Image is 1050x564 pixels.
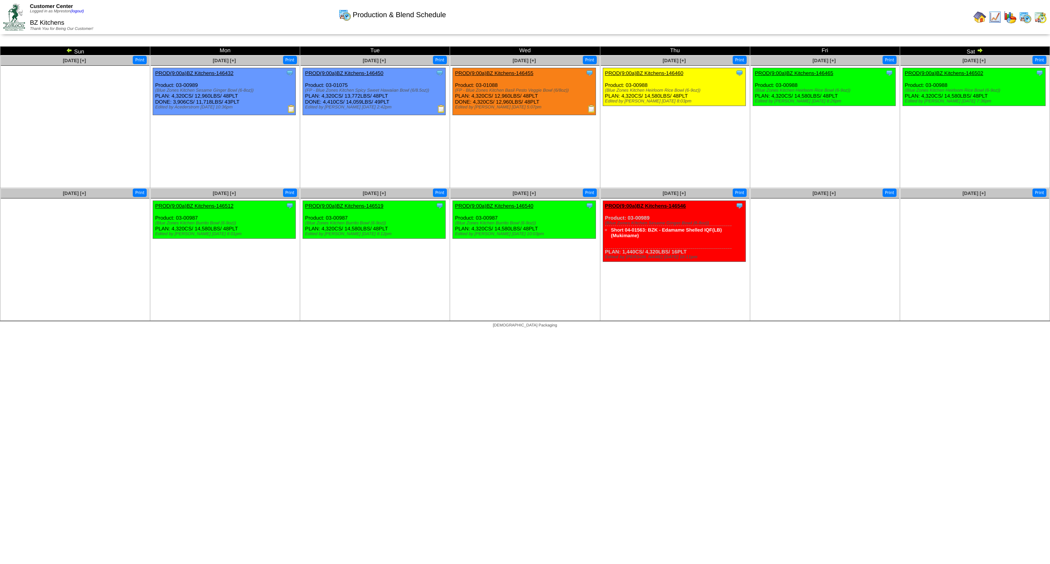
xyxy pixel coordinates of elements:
img: arrowright.gif [977,47,983,53]
img: calendarprod.gif [1019,11,1032,24]
td: Sun [0,47,150,55]
td: Wed [450,47,600,55]
span: [DATE] [+] [663,191,686,196]
a: PROD(9:00a)BZ Kitchens-146512 [155,203,234,209]
button: Print [583,189,597,197]
div: Edited by [PERSON_NAME] [DATE] 7:36pm [905,99,1045,104]
div: Edited by [PERSON_NAME] [DATE] 10:11pm [605,255,745,259]
a: PROD(9:00a)BZ Kitchens-146546 [605,203,686,209]
a: [DATE] [+] [513,58,536,63]
div: Edited by [PERSON_NAME] [DATE] 10:03pm [455,232,595,236]
div: Edited by [PERSON_NAME] [DATE] 5:07pm [455,105,595,110]
div: Edited by Acederstrom [DATE] 10:36pm [155,105,295,110]
div: Edited by [PERSON_NAME] [DATE] 8:26pm [755,99,895,104]
img: Tooltip [286,69,294,77]
span: Logged in as Mpreston [30,9,84,14]
div: (Blue Zones Kitchen Heirloom Rice Bowl (6-9oz)) [605,88,745,93]
a: [DATE] [+] [363,58,386,63]
div: (Blue Zones Kitchen Burrito Bowl (6-9oz)) [155,221,295,226]
a: PROD(9:00a)BZ Kitchens-146519 [305,203,383,209]
div: Edited by [PERSON_NAME] [DATE] 8:01pm [155,232,295,236]
td: Thu [600,47,750,55]
div: (FP - Blue Zones Kitchen Basil Pesto Veggie Bowl (6/8oz)) [455,88,595,93]
a: [DATE] [+] [963,58,986,63]
div: Product: 03-00988 PLAN: 4,320CS / 14,580LBS / 48PLT [903,68,1045,106]
img: Tooltip [735,69,743,77]
a: [DATE] [+] [812,58,836,63]
img: line_graph.gif [989,11,1001,24]
td: Sat [900,47,1050,55]
button: Print [883,56,897,64]
button: Print [133,56,147,64]
div: Product: 03-00987 PLAN: 4,320CS / 14,580LBS / 48PLT [453,201,596,239]
div: Product: 03-01075 PLAN: 4,320CS / 13,772LBS / 48PLT DONE: 4,410CS / 14,059LBS / 49PLT [303,68,446,115]
a: [DATE] [+] [963,191,986,196]
span: [DEMOGRAPHIC_DATA] Packaging [493,323,557,328]
a: [DATE] [+] [812,191,836,196]
a: [DATE] [+] [363,191,386,196]
button: Print [433,56,447,64]
img: Tooltip [1036,69,1044,77]
div: Product: 03-00987 PLAN: 4,320CS / 14,580LBS / 48PLT [153,201,296,239]
span: Production & Blend Schedule [353,11,446,19]
button: Print [283,189,297,197]
div: Edited by [PERSON_NAME] [DATE] 8:12pm [305,232,445,236]
span: [DATE] [+] [63,58,86,63]
button: Print [733,56,747,64]
button: Print [433,189,447,197]
img: arrowleft.gif [66,47,73,53]
a: PROD(9:00a)BZ Kitchens-146460 [605,70,684,76]
div: Edited by [PERSON_NAME] [DATE] 2:42pm [305,105,445,110]
a: PROD(9:00a)BZ Kitchens-146540 [455,203,533,209]
a: PROD(9:00a)BZ Kitchens-146465 [755,70,834,76]
img: ZoRoCo_Logo(Green%26Foil)%20jpg.webp [3,4,25,30]
div: (Blue Zones Kitchen Heirloom Rice Bowl (6-9oz)) [755,88,895,93]
div: (Blue Zones Kitchen Burrito Bowl (6-9oz)) [305,221,445,226]
div: (Blue Zones Kitchen Sesame Ginger Bowl (6-8oz)) [155,88,295,93]
img: Tooltip [885,69,893,77]
img: graph.gif [1004,11,1017,24]
a: Short 04-01563: BZK - Edamame Shelled IQF(LB) (Mukimame) [611,227,722,238]
div: (Blue Zones Kitchen Burrito Bowl (6-9oz)) [455,221,595,226]
button: Print [1032,189,1046,197]
div: Edited by [PERSON_NAME] [DATE] 8:03pm [605,99,745,104]
td: Tue [300,47,450,55]
td: Fri [750,47,900,55]
div: (Blue Zones Kitchen Heirloom Rice Bowl (6-9oz)) [905,88,1045,93]
div: Product: 03-00988 PLAN: 4,320CS / 14,580LBS / 48PLT [603,68,745,106]
button: Print [733,189,747,197]
a: PROD(9:00a)BZ Kitchens-146450 [305,70,383,76]
button: Print [283,56,297,64]
button: Print [133,189,147,197]
span: Customer Center [30,3,73,9]
div: (Blue Zones Kitchen Sesame Ginger Bowl (6-8oz)) [605,221,745,226]
span: [DATE] [+] [213,191,236,196]
button: Print [883,189,897,197]
div: Product: 03-01088 PLAN: 4,320CS / 12,960LBS / 48PLT DONE: 4,320CS / 12,960LBS / 48PLT [453,68,596,115]
button: Print [1032,56,1046,64]
img: calendarprod.gif [338,8,351,21]
a: PROD(9:00a)BZ Kitchens-146502 [905,70,983,76]
img: Production Report [437,105,445,113]
a: [DATE] [+] [213,58,236,63]
img: Tooltip [735,202,743,210]
td: Mon [150,47,300,55]
a: [DATE] [+] [63,191,86,196]
div: Product: 03-00987 PLAN: 4,320CS / 14,580LBS / 48PLT [303,201,446,239]
a: PROD(9:00a)BZ Kitchens-146432 [155,70,234,76]
span: [DATE] [+] [663,58,686,63]
a: [DATE] [+] [513,191,536,196]
div: (FP - Blue Zones Kitchen Spicy Sweet Hawaiian Bowl (6/8.5oz)) [305,88,445,93]
span: BZ Kitchens [30,20,64,26]
a: (logout) [71,9,84,14]
div: Product: 03-00988 PLAN: 4,320CS / 14,580LBS / 48PLT [753,68,895,106]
